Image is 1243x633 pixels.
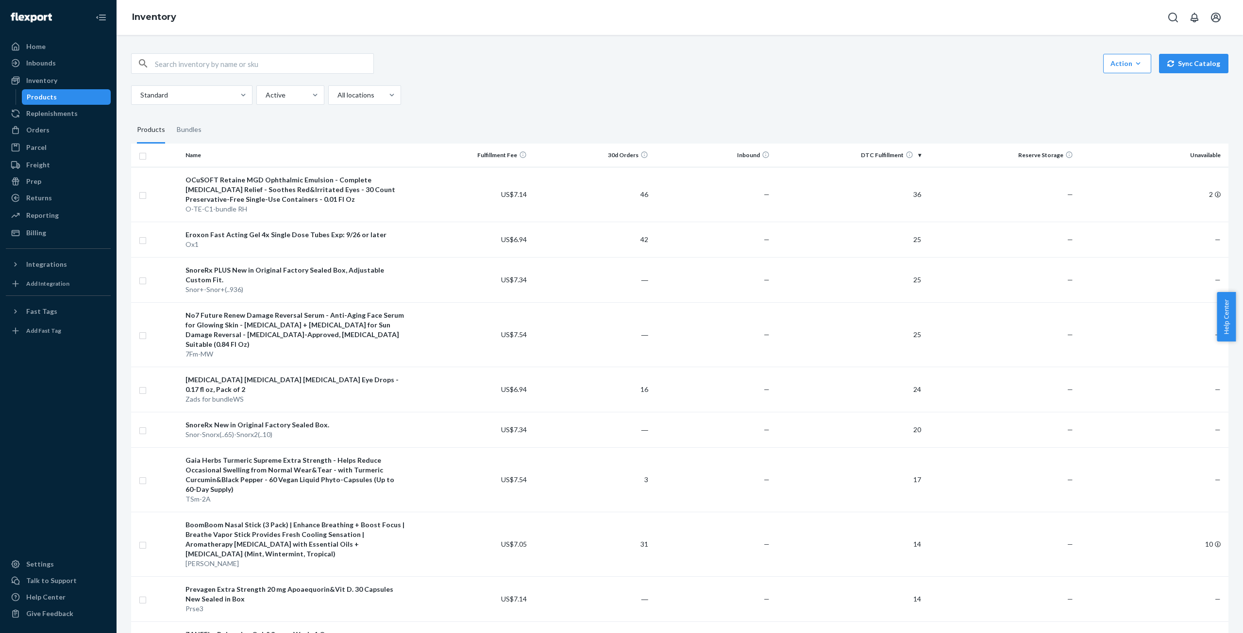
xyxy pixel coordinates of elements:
[6,106,111,121] a: Replenishments
[501,235,527,243] span: US$6.94
[501,190,527,198] span: US$7.14
[6,225,111,241] a: Billing
[6,257,111,272] button: Integrations
[185,375,405,394] div: [MEDICAL_DATA] [MEDICAL_DATA] [MEDICAL_DATA] Eye Drops - 0.17 fl oz, Pack of 2
[182,144,409,167] th: Name
[531,367,652,412] td: 16
[531,222,652,257] td: 42
[531,412,652,447] td: ―
[185,584,405,604] div: Prevagen Extra Strength 20 mg Apoaequorin&Vit D. 30 Capsules New Sealed in Box
[26,177,41,186] div: Prep
[26,326,61,335] div: Add Fast Tag
[26,279,69,288] div: Add Integration
[1067,330,1073,339] span: —
[501,475,527,484] span: US$7.54
[531,447,652,512] td: 3
[11,13,52,22] img: Flexport logo
[1163,8,1183,27] button: Open Search Box
[1217,292,1236,341] button: Help Center
[501,425,527,434] span: US$7.34
[1077,512,1228,576] td: 10
[1215,425,1221,434] span: —
[26,109,78,118] div: Replenishments
[501,385,527,393] span: US$6.94
[925,144,1076,167] th: Reserve Storage
[6,573,111,588] a: Talk to Support
[773,302,925,367] td: 25
[6,208,111,223] a: Reporting
[501,540,527,548] span: US$7.05
[27,92,57,102] div: Products
[26,559,54,569] div: Settings
[177,116,202,144] div: Bundles
[185,230,405,240] div: Eroxon Fast Acting Gel 4x Single Dose Tubes Exp: 9/26 or later
[26,211,59,220] div: Reporting
[531,144,652,167] th: 30d Orders
[1215,475,1221,484] span: —
[26,307,57,316] div: Fast Tags
[773,576,925,621] td: 14
[409,144,531,167] th: Fulfillment Fee
[137,116,165,144] div: Products
[185,420,405,430] div: SnoreRx New in Original Factory Sealed Box.
[185,349,405,359] div: 7Fm-MW
[22,89,111,105] a: Products
[6,39,111,54] a: Home
[6,122,111,138] a: Orders
[6,276,111,292] a: Add Integration
[185,240,405,249] div: Ox1
[185,204,405,214] div: O-TE-C1-bundle RH
[26,58,56,68] div: Inbounds
[1159,54,1228,73] button: Sync Catalog
[6,589,111,605] a: Help Center
[1067,276,1073,284] span: —
[531,302,652,367] td: ―
[773,512,925,576] td: 14
[6,556,111,572] a: Settings
[26,228,46,238] div: Billing
[6,140,111,155] a: Parcel
[185,265,405,285] div: SnoreRx PLUS New in Original Factory Sealed Box, Adjustable Custom Fit.
[764,235,770,243] span: —
[1215,276,1221,284] span: —
[1215,330,1221,339] span: —
[26,260,67,269] div: Integrations
[1206,8,1226,27] button: Open account menu
[1215,385,1221,393] span: —
[531,512,652,576] td: 31
[185,604,405,614] div: Prse3
[773,144,925,167] th: DTC Fulfillment
[185,559,405,568] div: [PERSON_NAME]
[6,73,111,88] a: Inventory
[773,257,925,302] td: 25
[185,520,405,559] div: BoomBoom Nasal Stick (3 Pack) | Enhance Breathing + Boost Focus | Breathe Vapor Stick Provides Fr...
[1067,385,1073,393] span: —
[501,276,527,284] span: US$7.34
[6,174,111,189] a: Prep
[6,304,111,319] button: Fast Tags
[124,3,184,32] ol: breadcrumbs
[773,167,925,222] td: 36
[26,125,50,135] div: Orders
[1215,235,1221,243] span: —
[1067,595,1073,603] span: —
[26,609,73,618] div: Give Feedback
[26,42,46,51] div: Home
[185,394,405,404] div: Zads for bundleWS
[764,385,770,393] span: —
[501,595,527,603] span: US$7.14
[764,475,770,484] span: —
[26,576,77,585] div: Talk to Support
[652,144,773,167] th: Inbound
[185,175,405,204] div: OCuSOFT Retaine MGD Ophthalmic Emulsion - Complete [MEDICAL_DATA] Relief - Soothes Red&Irritated ...
[91,8,111,27] button: Close Navigation
[1215,595,1221,603] span: —
[185,310,405,349] div: No7 Future Renew Damage Reversal Serum - Anti-Aging Face Serum for Glowing Skin - [MEDICAL_DATA] ...
[1067,235,1073,243] span: —
[764,276,770,284] span: —
[764,425,770,434] span: —
[773,412,925,447] td: 20
[6,190,111,206] a: Returns
[139,90,140,100] input: Standard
